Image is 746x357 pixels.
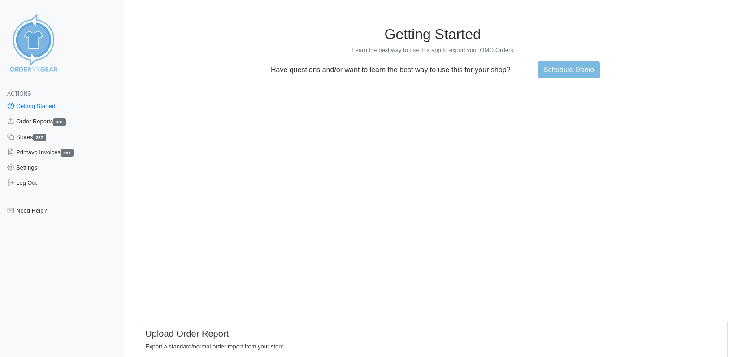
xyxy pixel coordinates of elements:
p: Have questions and/or want to learn the best way to use this for your shop? [265,66,516,74]
a: Schedule Demo [538,61,600,78]
h1: Getting Started [138,26,728,43]
span: 367 [33,134,46,141]
p: Export a standard/normal order report from your store [145,343,720,351]
h5: Upload Order Report [145,328,720,339]
span: 381 [61,149,74,157]
p: Learn the best way to use this app to export your OMG Orders [138,46,728,54]
span: 381 [53,118,66,126]
span: Actions [7,91,31,97]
